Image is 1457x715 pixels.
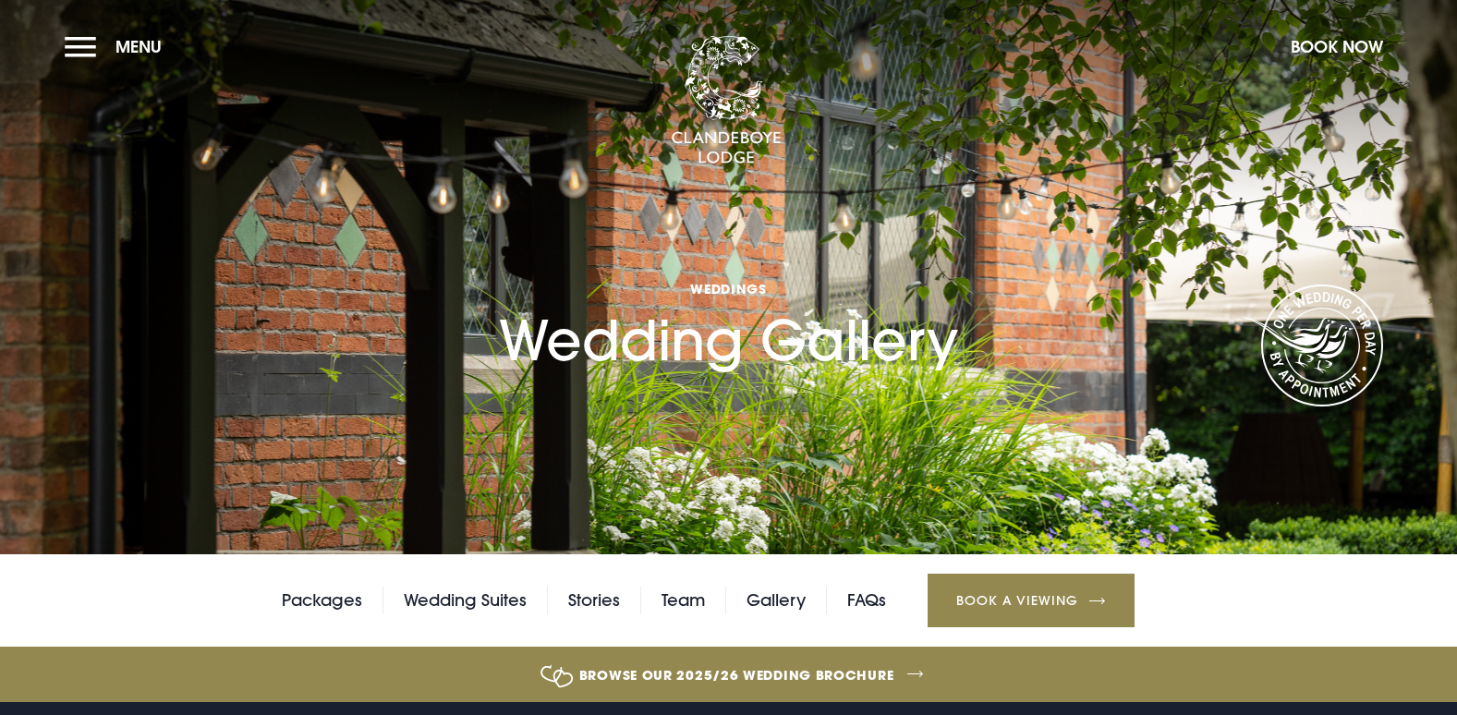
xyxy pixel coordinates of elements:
a: Wedding Suites [404,587,527,614]
img: Clandeboye Lodge [671,36,782,165]
h1: Wedding Gallery [499,190,958,372]
a: Gallery [747,587,806,614]
a: FAQs [847,587,886,614]
a: Team [662,587,705,614]
button: Menu [65,27,171,67]
a: Packages [282,587,362,614]
button: Book Now [1281,27,1392,67]
span: Menu [115,36,162,57]
a: Stories [568,587,620,614]
span: Weddings [499,280,958,297]
a: Book a Viewing [928,574,1135,627]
